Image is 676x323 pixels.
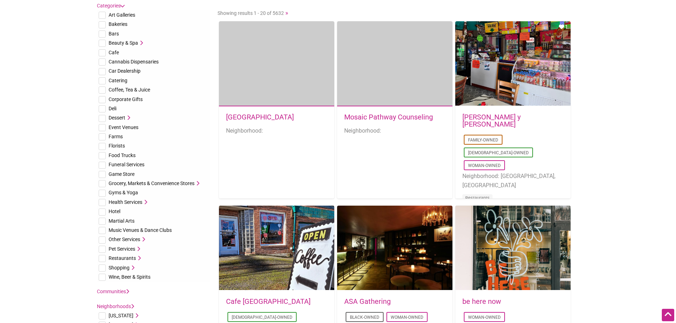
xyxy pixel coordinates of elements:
span: Art Galleries [109,12,135,18]
span: Florists [109,143,125,149]
a: Family-Owned [468,138,498,143]
span: Bakeries [109,21,127,27]
a: Woman-Owned [391,315,423,320]
span: Farms [109,134,123,139]
div: Scroll Back to Top [662,309,674,321]
span: Bars [109,31,119,37]
span: Funeral Services [109,162,144,167]
a: [DEMOGRAPHIC_DATA]-Owned [232,315,292,320]
a: Black-Owned [350,315,379,320]
span: Cannabis Dispensaries [109,59,159,65]
span: Gyms & Yoga [109,190,138,195]
a: Categories [97,3,124,9]
span: Car Dealership [109,68,141,74]
span: Shopping [109,265,130,271]
a: Communities [97,289,129,294]
span: Restaurants [109,255,136,261]
span: Deli [109,106,116,111]
span: Coffee, Tea & Juice [109,87,150,93]
li: Neighborhood: [GEOGRAPHIC_DATA], [GEOGRAPHIC_DATA] [462,172,564,190]
span: Game Store [109,171,134,177]
span: Health Services [109,199,142,205]
a: Woman-Owned [468,315,501,320]
span: Music Venues & Dance Clubs [109,227,172,233]
span: Corporate Gifts [109,96,143,102]
li: Neighborhood: [226,126,327,135]
a: be here now [462,297,501,306]
span: Wine, Beer & Spirits [109,274,150,280]
li: Neighborhood: [344,126,445,135]
a: [PERSON_NAME] y [PERSON_NAME] [462,113,521,128]
span: Cafe [109,50,119,55]
span: Beauty & Spa [109,40,138,46]
span: Food Trucks [109,152,136,158]
a: ASA Gathering [344,297,391,306]
span: Other Services [109,236,140,242]
a: Restaurants [465,195,490,201]
span: Pet Services [109,246,135,252]
span: Catering [109,78,127,83]
span: Hotel [109,208,120,214]
span: Showing results 1 - 20 of 5632 [218,10,284,16]
a: Neighborhoods [97,303,134,309]
span: [US_STATE] [109,313,133,318]
a: Cafe [GEOGRAPHIC_DATA] [226,297,310,306]
a: [DEMOGRAPHIC_DATA]-Owned [468,150,529,155]
a: [GEOGRAPHIC_DATA] [226,113,294,121]
a: Woman-Owned [468,163,501,168]
a: Mosaic Pathway Counseling [344,113,433,121]
span: Martial Arts [109,218,134,224]
span: Event Venues [109,124,138,130]
a: » [285,9,288,16]
span: Grocery, Markets & Convenience Stores [109,180,194,186]
span: Dessert [109,115,125,121]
